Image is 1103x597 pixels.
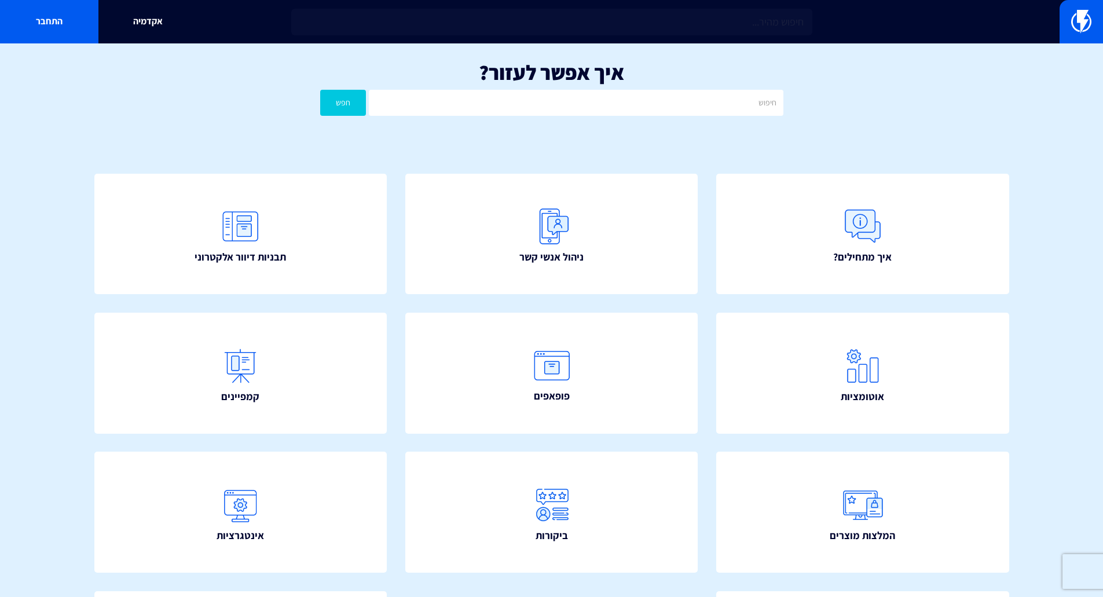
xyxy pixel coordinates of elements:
h1: איך אפשר לעזור? [17,61,1086,84]
a: קמפיינים [94,313,387,434]
a: ניהול אנשי קשר [405,174,698,295]
span: ביקורות [536,528,568,543]
span: תבניות דיוור אלקטרוני [195,250,286,265]
a: אוטומציות [716,313,1009,434]
span: אינטגרציות [217,528,264,543]
span: פופאפים [534,389,570,404]
a: ביקורות [405,452,698,573]
span: המלצות מוצרים [830,528,895,543]
a: פופאפים [405,313,698,434]
button: חפש [320,90,367,116]
span: איך מתחילים? [833,250,892,265]
input: חיפוש מהיר... [291,9,812,35]
input: חיפוש [369,90,783,116]
span: ניהול אנשי קשר [519,250,584,265]
a: אינטגרציות [94,452,387,573]
a: תבניות דיוור אלקטרוני [94,174,387,295]
span: קמפיינים [221,389,259,404]
a: איך מתחילים? [716,174,1009,295]
span: אוטומציות [841,389,884,404]
a: המלצות מוצרים [716,452,1009,573]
